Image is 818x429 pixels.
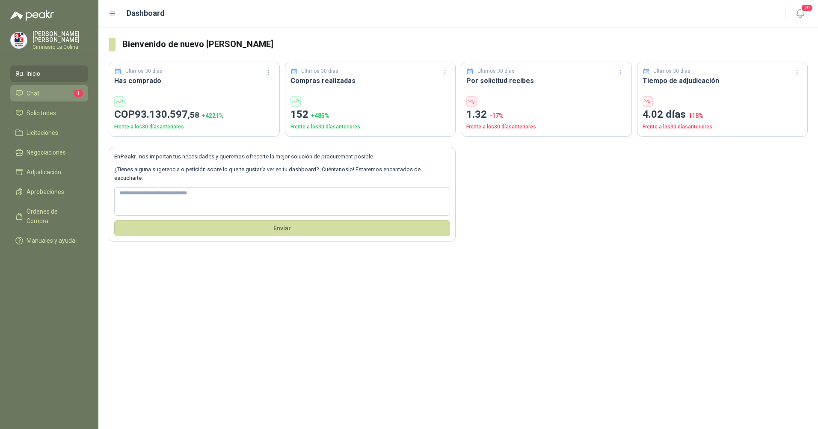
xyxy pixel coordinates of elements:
[27,148,66,157] span: Negociaciones
[10,164,88,180] a: Adjudicación
[27,207,80,226] span: Órdenes de Compra
[74,90,83,97] span: 1
[792,6,808,21] button: 20
[27,89,39,98] span: Chat
[10,105,88,121] a: Solicitudes
[290,123,450,131] p: Frente a los 30 días anteriores
[10,144,88,161] a: Negociaciones
[114,107,274,123] p: COP
[10,232,88,249] a: Manuales y ayuda
[11,32,27,48] img: Company Logo
[290,107,450,123] p: 152
[643,75,803,86] h3: Tiempo de adjudicación
[643,123,803,131] p: Frente a los 30 días anteriores
[188,110,199,120] span: ,58
[311,112,329,119] span: + 485 %
[489,112,504,119] span: -17 %
[114,152,450,161] p: En , nos importan tus necesidades y queremos ofrecerte la mejor solución de procurement posible.
[125,67,163,75] p: Últimos 30 días
[466,107,626,123] p: 1.32
[27,187,64,197] span: Aprobaciones
[120,153,136,160] b: Peakr
[643,107,803,123] p: 4.02 días
[290,75,450,86] h3: Compras realizadas
[135,108,199,120] span: 93.130.597
[477,67,515,75] p: Últimos 30 días
[688,112,703,119] span: 118 %
[10,125,88,141] a: Licitaciones
[114,165,450,183] p: ¿Tienes alguna sugerencia o petición sobre lo que te gustaría ver en tu dashboard? ¡Cuéntanoslo! ...
[33,45,88,50] p: Gimnasio La Colina
[10,184,88,200] a: Aprobaciones
[114,220,450,236] button: Envíar
[301,67,338,75] p: Últimos 30 días
[27,167,61,177] span: Adjudicación
[466,75,626,86] h3: Por solicitud recibes
[127,7,165,19] h1: Dashboard
[10,203,88,229] a: Órdenes de Compra
[10,66,88,82] a: Inicio
[10,85,88,101] a: Chat1
[114,123,274,131] p: Frente a los 30 días anteriores
[27,69,40,78] span: Inicio
[202,112,224,119] span: + 4221 %
[27,236,75,245] span: Manuales y ayuda
[466,123,626,131] p: Frente a los 30 días anteriores
[653,67,691,75] p: Últimos 30 días
[10,10,54,21] img: Logo peakr
[27,108,56,118] span: Solicitudes
[801,4,813,12] span: 20
[122,38,808,51] h3: Bienvenido de nuevo [PERSON_NAME]
[114,75,274,86] h3: Has comprado
[27,128,58,137] span: Licitaciones
[33,31,88,43] p: [PERSON_NAME] [PERSON_NAME]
